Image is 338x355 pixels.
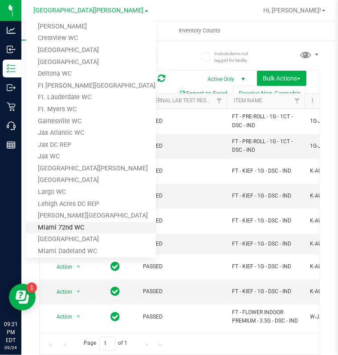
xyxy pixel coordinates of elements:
[145,97,215,104] a: External Lab Test Result
[111,260,120,273] span: In Sync
[26,174,156,186] a: [GEOGRAPHIC_DATA]
[26,80,156,92] a: Ft [PERSON_NAME][GEOGRAPHIC_DATA]
[143,192,221,200] span: PASSED
[21,21,93,40] a: Inventory
[7,102,16,111] inline-svg: Retail
[111,311,120,323] span: In Sync
[26,222,156,234] a: Miami 72nd WC
[111,285,120,298] span: In Sync
[7,83,16,92] inline-svg: Outbound
[143,313,221,321] span: PASSED
[26,282,37,293] iframe: Resource center unread badge
[143,217,221,225] span: PASSED
[232,137,299,154] span: FT - PRE-ROLL - 1G - 1CT - DSC - IND
[76,337,135,351] span: Page of 1
[4,344,17,351] p: 09/24
[7,64,16,73] inline-svg: Inventory
[49,261,73,273] span: Action
[233,86,306,101] button: Receive Non-Cannabis
[143,117,221,125] span: PASSED
[7,26,16,35] inline-svg: Analytics
[143,142,221,150] span: PASSED
[26,246,156,258] a: Miami Dadeland WC
[164,21,235,40] a: Inventory Counts
[99,337,115,351] input: 1
[49,286,73,298] span: Action
[26,21,156,33] a: [PERSON_NAME]
[173,86,233,101] button: Export to Excel
[26,163,156,175] a: [GEOGRAPHIC_DATA][PERSON_NAME]
[26,139,156,151] a: Jax DC REP
[232,217,299,225] span: FT - KIEF - 1G - DSC - IND
[26,44,156,56] a: [GEOGRAPHIC_DATA]
[263,75,301,82] span: Bulk Actions
[7,141,16,149] inline-svg: Reports
[26,210,156,222] a: [PERSON_NAME][GEOGRAPHIC_DATA]
[26,257,156,269] a: Miramar DC REP
[232,113,299,129] span: FT - PRE-ROLL - 1G - 1CT - DSC - IND
[26,92,156,104] a: Ft. Lauderdale WC
[232,240,299,248] span: FT - KIEF - 1G - DSC - IND
[212,93,227,109] a: Filter
[26,56,156,69] a: [GEOGRAPHIC_DATA]
[73,311,84,323] span: select
[49,311,73,323] span: Action
[73,286,84,298] span: select
[26,104,156,116] a: Ft. Myers WC
[234,97,262,104] a: Item Name
[232,167,299,175] span: FT - KIEF - 1G - DSC - IND
[232,308,299,325] span: FT - FLOWER INDOOR PREMIUM - 3.5G - DSC - IND
[232,192,299,200] span: FT - KIEF - 1G - DSC - IND
[232,287,299,296] span: FT - KIEF - 1G - DSC - IND
[7,121,16,130] inline-svg: Call Center
[4,320,17,344] p: 09:21 PM EDT
[214,50,259,64] span: Include items not tagged for facility
[263,7,321,14] span: Hi, [PERSON_NAME]!
[9,284,36,311] iframe: Resource center
[7,45,16,54] inline-svg: Inbound
[26,234,156,246] a: [GEOGRAPHIC_DATA]
[143,240,221,248] span: PASSED
[290,93,305,109] a: Filter
[34,7,144,14] span: [GEOGRAPHIC_DATA][PERSON_NAME]
[26,198,156,210] a: Lehigh Acres DC REP
[26,127,156,139] a: Jax Atlantic WC
[26,186,156,198] a: Largo WC
[26,116,156,128] a: Gainesville WC
[143,287,221,296] span: PASSED
[143,262,221,271] span: PASSED
[232,262,299,271] span: FT - KIEF - 1G - DSC - IND
[21,27,93,35] span: Inventory
[26,32,156,44] a: Crestview WC
[143,167,221,175] span: PASSED
[257,71,306,86] button: Bulk Actions
[167,27,232,35] span: Inventory Counts
[73,261,84,273] span: select
[26,68,156,80] a: Deltona WC
[26,151,156,163] a: Jax WC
